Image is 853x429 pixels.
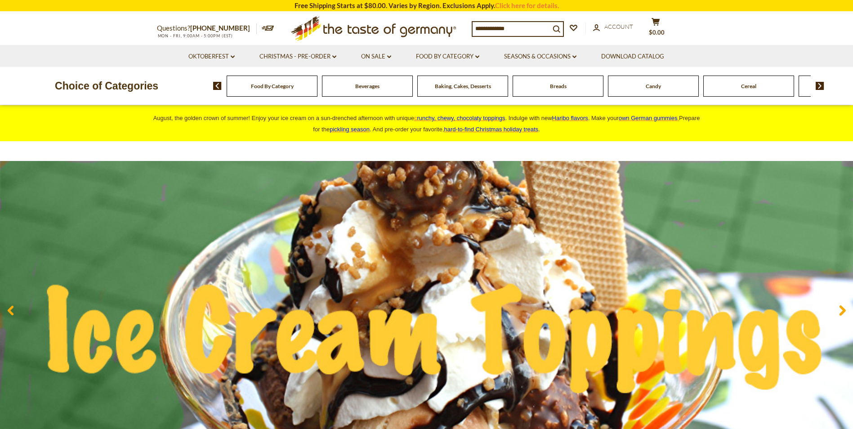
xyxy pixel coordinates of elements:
a: Christmas - PRE-ORDER [259,52,336,62]
span: $0.00 [649,29,665,36]
a: Breads [550,83,567,89]
img: previous arrow [213,82,222,90]
a: On Sale [361,52,391,62]
span: August, the golden crown of summer! Enjoy your ice cream on a sun-drenched afternoon with unique ... [153,115,700,133]
a: Beverages [355,83,380,89]
span: MON - FRI, 9:00AM - 5:00PM (EST) [157,33,233,38]
img: next arrow [816,82,824,90]
a: crunchy, chewy, chocolaty toppings [414,115,505,121]
span: Account [604,23,633,30]
a: hard-to-find Christmas holiday treats [444,126,539,133]
a: Haribo flavors [552,115,588,121]
a: Seasons & Occasions [504,52,576,62]
a: Candy [646,83,661,89]
a: Food By Category [251,83,294,89]
a: Account [593,22,633,32]
p: Questions? [157,22,257,34]
a: pickling season [330,126,370,133]
a: Oktoberfest [188,52,235,62]
span: runchy, chewy, chocolaty toppings [417,115,505,121]
a: Download Catalog [601,52,664,62]
a: Click here for details. [495,1,559,9]
a: [PHONE_NUMBER] [190,24,250,32]
span: own German gummies [619,115,678,121]
a: Food By Category [416,52,479,62]
a: Baking, Cakes, Desserts [435,83,491,89]
button: $0.00 [643,18,670,40]
span: . [444,126,540,133]
a: Cereal [741,83,756,89]
a: own German gummies. [619,115,679,121]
